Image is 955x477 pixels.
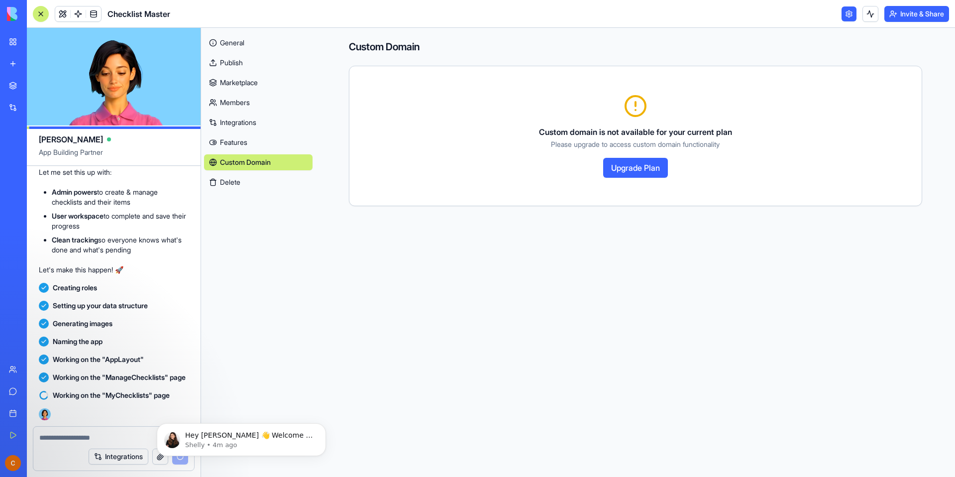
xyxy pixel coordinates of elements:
a: Integrations [204,115,313,130]
img: logo [7,7,69,21]
span: Please upgrade to access custom domain functionality [551,140,720,148]
a: Marketplace [204,75,313,91]
span: Custom domain is not available for your current plan [539,127,732,137]
span: App Building Partner [39,147,189,165]
span: Naming the app [53,337,103,347]
span: Working on the "AppLayout" [53,355,144,364]
li: to create & manage checklists and their items [52,187,189,207]
span: Generating images [53,319,112,329]
img: Ella_00000_wcx2te.png [39,408,51,420]
p: Let me set this up with: [39,167,189,177]
iframe: Intercom notifications message [142,402,341,472]
a: General [204,35,313,51]
button: Delete [204,174,313,190]
strong: User workspace [52,212,104,220]
li: so everyone knows what's done and what's pending [52,235,189,255]
span: Working on the "ManageChecklists" page [53,372,186,382]
span: [PERSON_NAME] [39,133,103,145]
a: Features [204,134,313,150]
span: Creating roles [53,283,97,293]
li: to complete and save their progress [52,211,189,231]
button: Upgrade Plan [603,158,668,178]
span: Working on the "MyChecklists" page [53,390,170,400]
p: Let's make this happen! 🚀 [39,265,189,275]
strong: Admin powers [52,188,97,196]
strong: Clean tracking [52,236,98,244]
a: Custom Domain [204,154,313,170]
span: Checklist Master [107,8,170,20]
img: ACg8ocI_43pR6SOcR8ueOzfTSznA1PS187kmEYplykX4w6BKdSgi1Q=s96-c [5,455,21,471]
a: Publish [204,55,313,71]
button: Integrations [89,449,148,465]
a: Members [204,95,313,111]
button: Invite & Share [884,6,949,22]
span: Setting up your data structure [53,301,148,311]
h4: Custom Domain [349,40,922,54]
